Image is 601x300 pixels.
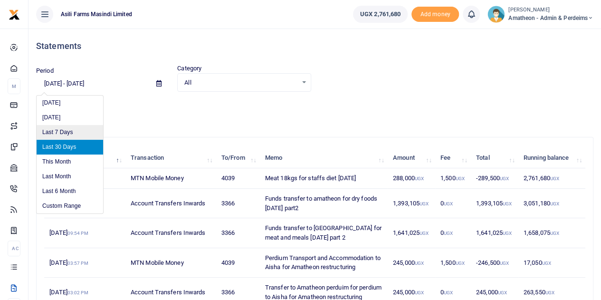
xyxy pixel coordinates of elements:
td: -246,500 [471,248,518,278]
small: [PERSON_NAME] [508,6,593,14]
a: logo-small logo-large logo-large [9,10,20,18]
img: profile-user [487,6,505,23]
td: 4039 [216,248,260,278]
td: MTN Mobile Money [125,248,216,278]
td: Funds transfer to [GEOGRAPHIC_DATA] for meat and meals [DATE] part 2 [260,218,388,248]
a: Add money [411,10,459,17]
td: 1,641,025 [388,218,435,248]
small: UGX [550,176,559,181]
li: Last 6 Month [37,184,103,199]
td: 3366 [216,189,260,218]
td: [DATE] [44,218,125,248]
li: [DATE] [37,110,103,125]
th: Total: activate to sort column ascending [471,148,518,168]
td: MTN Mobile Money [125,168,216,189]
td: 3366 [216,218,260,248]
small: UGX [415,261,424,266]
td: 288,000 [388,168,435,189]
small: UGX [500,176,509,181]
td: 1,393,105 [471,189,518,218]
th: Memo: activate to sort column ascending [260,148,388,168]
span: Amatheon - Admin & Perdeims [508,14,593,22]
th: Fee: activate to sort column ascending [435,148,471,168]
td: Meat 18kgs for staffs diet [DATE] [260,168,388,189]
span: Add money [411,7,459,22]
td: 0 [435,189,471,218]
td: 1,641,025 [471,218,518,248]
li: [DATE] [37,96,103,110]
td: Account Transfers Inwards [125,218,216,248]
small: UGX [420,201,429,206]
li: Last 30 Days [37,140,103,155]
td: -289,500 [471,168,518,189]
span: UGX 2,761,680 [360,10,401,19]
label: Period [36,66,54,76]
td: Perdium Transport and Accommodation to Aisha for Amatheon restructuring [260,248,388,278]
small: UGX [550,201,559,206]
td: 245,000 [388,248,435,278]
small: UGX [498,290,507,295]
td: 1,393,105 [388,189,435,218]
a: profile-user [PERSON_NAME] Amatheon - Admin & Perdeims [487,6,593,23]
small: UGX [420,231,429,236]
td: 1,658,075 [518,218,585,248]
small: UGX [415,176,424,181]
th: Amount: activate to sort column ascending [388,148,435,168]
small: UGX [503,231,512,236]
li: This Month [37,155,103,169]
small: 03:57 PM [67,261,88,266]
span: Asili Farms Masindi Limited [57,10,136,19]
small: UGX [545,290,554,295]
small: UGX [503,201,512,206]
td: 17,050 [518,248,585,278]
small: UGX [415,290,424,295]
small: UGX [444,231,453,236]
td: [DATE] [44,248,125,278]
small: 03:02 PM [67,290,88,295]
span: All [184,78,297,87]
li: Custom Range [37,199,103,213]
small: UGX [444,201,453,206]
a: UGX 2,761,680 [353,6,408,23]
small: UGX [550,231,559,236]
td: Funds transfer to amatheon for dry foods [DATE] part2 [260,189,388,218]
li: Last Month [37,169,103,184]
small: UGX [444,290,453,295]
li: Ac [8,241,20,256]
small: UGX [455,176,464,181]
p: Download [36,103,593,113]
td: 0 [435,218,471,248]
h4: Statements [36,41,593,51]
li: M [8,78,20,94]
td: 3,051,180 [518,189,585,218]
li: Last 7 Days [37,125,103,140]
small: UGX [542,261,551,266]
small: 09:54 PM [67,231,88,236]
th: Transaction: activate to sort column ascending [125,148,216,168]
td: Account Transfers Inwards [125,189,216,218]
li: Toup your wallet [411,7,459,22]
th: To/From: activate to sort column ascending [216,148,260,168]
small: UGX [455,261,464,266]
td: 1,500 [435,248,471,278]
td: 2,761,680 [518,168,585,189]
li: Wallet ballance [349,6,411,23]
td: 4039 [216,168,260,189]
input: select period [36,76,149,92]
img: logo-small [9,9,20,20]
td: 1,500 [435,168,471,189]
small: UGX [500,261,509,266]
th: Running balance: activate to sort column ascending [518,148,585,168]
label: Category [177,64,201,73]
